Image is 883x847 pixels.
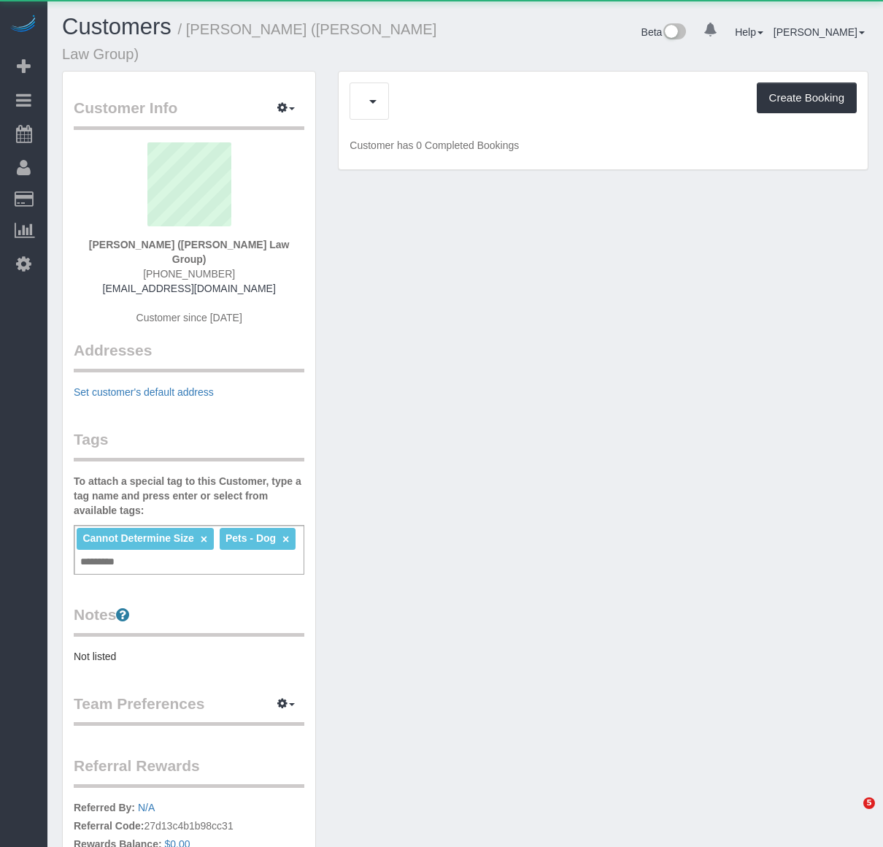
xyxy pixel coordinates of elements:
a: Beta [641,26,687,38]
iframe: Intercom live chat [833,797,868,832]
a: [EMAIL_ADDRESS][DOMAIN_NAME] [103,283,276,294]
legend: Referral Rewards [74,755,304,788]
label: Referral Code: [74,819,144,833]
a: N/A [138,802,155,813]
a: × [201,533,207,545]
strong: [PERSON_NAME] ([PERSON_NAME] Law Group) [89,239,290,265]
span: Customer since [DATE] [136,312,242,323]
a: Help [735,26,763,38]
legend: Team Preferences [74,693,304,726]
label: To attach a special tag to this Customer, type a tag name and press enter or select from availabl... [74,474,304,518]
a: [PERSON_NAME] [774,26,865,38]
a: × [282,533,289,545]
button: Create Booking [757,83,857,113]
img: New interface [662,23,686,42]
legend: Notes [74,604,304,637]
span: [PHONE_NUMBER] [143,268,235,280]
label: Referred By: [74,800,135,815]
span: Pets - Dog [225,532,276,544]
span: Cannot Determine Size [82,532,193,544]
a: Set customer's default address [74,386,214,398]
p: Customer has 0 Completed Bookings [350,138,857,153]
a: Customers [62,14,171,39]
pre: Not listed [74,649,304,664]
span: 5 [863,797,875,809]
img: Automaid Logo [9,15,38,35]
legend: Tags [74,429,304,461]
legend: Customer Info [74,97,304,130]
small: / [PERSON_NAME] ([PERSON_NAME] Law Group) [62,21,436,62]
